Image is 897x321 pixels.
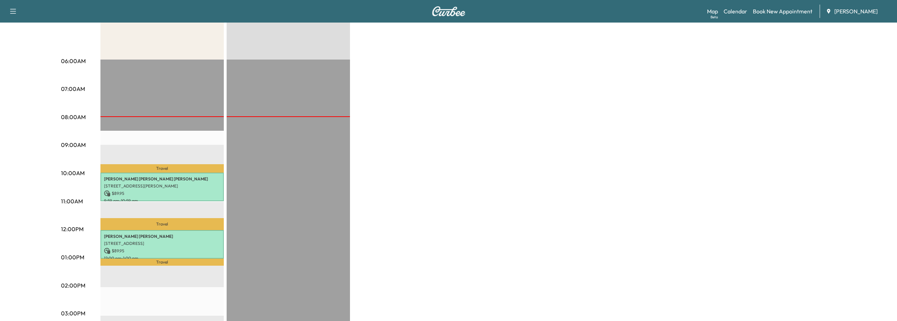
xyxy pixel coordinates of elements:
p: [PERSON_NAME] [PERSON_NAME] [104,234,220,239]
p: $ 89.95 [104,248,220,254]
p: $ 89.95 [104,190,220,197]
p: [STREET_ADDRESS][PERSON_NAME] [104,183,220,189]
p: 12:00 pm - 1:00 pm [104,255,220,261]
a: Calendar [724,7,747,16]
p: 9:59 am - 10:59 am [104,198,220,204]
p: [STREET_ADDRESS] [104,241,220,246]
p: 02:00PM [61,281,85,290]
a: MapBeta [707,7,718,16]
img: Curbee Logo [432,6,466,16]
p: 12:00PM [61,225,84,233]
p: 06:00AM [61,57,86,65]
p: 10:00AM [61,169,85,177]
p: Travel [100,218,224,230]
p: Travel [100,164,224,173]
p: 03:00PM [61,309,85,317]
p: 11:00AM [61,197,83,205]
p: 01:00PM [61,253,84,261]
p: 08:00AM [61,113,86,121]
div: Beta [711,14,718,20]
p: 07:00AM [61,85,85,93]
a: Book New Appointment [753,7,812,16]
p: 09:00AM [61,141,86,149]
span: [PERSON_NAME] [834,7,878,16]
p: [PERSON_NAME] [PERSON_NAME] [PERSON_NAME] [104,176,220,182]
p: Travel [100,259,224,266]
